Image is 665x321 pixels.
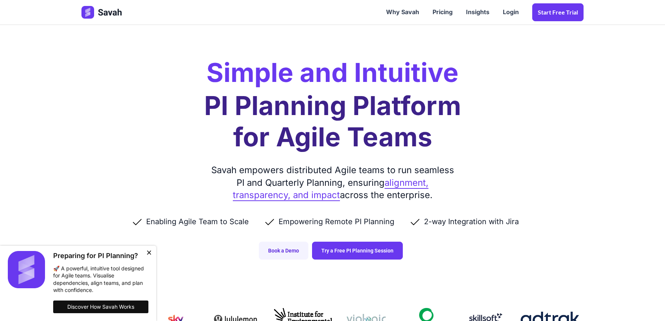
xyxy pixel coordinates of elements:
a: Start Free trial [532,3,584,21]
button: Close [141,246,156,261]
a: Insights [459,1,496,24]
li: Enabling Agile Team to Scale [131,216,264,227]
h1: PI Planning Platform for Agile Teams [204,90,461,153]
li: 2-way Integration with Jira [409,216,534,227]
a: Discover How Savah Works [53,301,148,313]
iframe: Chat Widget [628,285,665,321]
p: 🚀 A powerful, intuitive tool designed for Agile teams. Visualise dependencies, align teams, and p... [53,265,148,294]
img: dialog featured image [8,251,45,288]
h4: Preparing for PI Planning? [53,251,141,260]
h2: Simple and Intuitive [206,60,459,86]
a: Login [496,1,526,24]
a: Why Savah [379,1,426,24]
a: Book a Demo [259,242,308,260]
div: Savah empowers distributed Agile teams to run seamless PI and Quarterly Planning, ensuring across... [208,164,457,201]
a: Try a Free PI Planning Session [312,242,403,260]
li: Empowering Remote PI Planning [264,216,409,227]
a: Pricing [426,1,459,24]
